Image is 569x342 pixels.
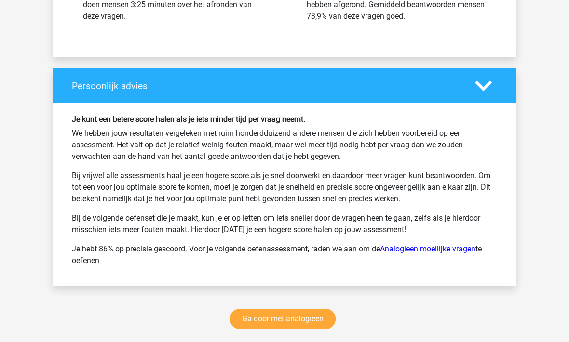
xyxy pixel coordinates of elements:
[72,170,497,205] p: Bij vrijwel alle assessments haal je een hogere score als je snel doorwerkt en daardoor meer vrag...
[72,80,461,92] h4: Persoonlijk advies
[72,128,497,162] p: We hebben jouw resultaten vergeleken met ruim honderdduizend andere mensen die zich hebben voorbe...
[380,244,475,253] a: Analogieen moeilijke vragen
[72,115,497,124] h6: Je kunt een betere score halen als je iets minder tijd per vraag neemt.
[72,243,497,266] p: Je hebt 86% op precisie gescoord. Voor je volgende oefenassessment, raden we aan om de te oefenen
[230,309,336,329] a: Ga door met analogieen
[72,212,497,236] p: Bij de volgende oefenset die je maakt, kun je er op letten om iets sneller door de vragen heen te...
